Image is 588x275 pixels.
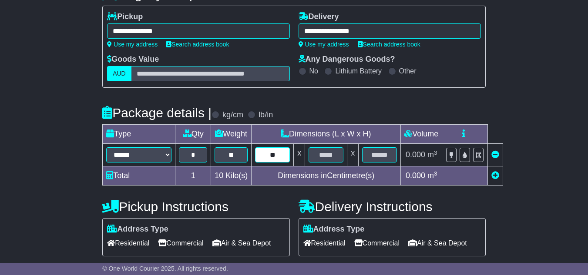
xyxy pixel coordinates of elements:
[399,67,417,75] label: Other
[434,149,437,156] sup: 3
[406,171,425,180] span: 0.000
[212,236,271,250] span: Air & Sea Depot
[107,41,158,48] a: Use my address
[299,41,349,48] a: Use my address
[408,236,467,250] span: Air & Sea Depot
[303,236,346,250] span: Residential
[107,236,149,250] span: Residential
[211,125,252,144] td: Weight
[102,265,228,272] span: © One World Courier 2025. All rights reserved.
[299,199,486,214] h4: Delivery Instructions
[303,225,365,234] label: Address Type
[107,225,168,234] label: Address Type
[299,55,395,64] label: Any Dangerous Goods?
[175,166,211,186] td: 1
[259,110,273,120] label: lb/in
[294,144,305,166] td: x
[252,125,401,144] td: Dimensions (L x W x H)
[427,171,437,180] span: m
[103,166,175,186] td: Total
[175,125,211,144] td: Qty
[211,166,252,186] td: Kilo(s)
[358,41,420,48] a: Search address book
[107,66,131,81] label: AUD
[335,67,382,75] label: Lithium Battery
[406,150,425,159] span: 0.000
[252,166,401,186] td: Dimensions in Centimetre(s)
[103,125,175,144] td: Type
[215,171,223,180] span: 10
[491,171,499,180] a: Add new item
[434,170,437,177] sup: 3
[309,67,318,75] label: No
[427,150,437,159] span: m
[158,236,203,250] span: Commercial
[107,55,159,64] label: Goods Value
[102,106,212,120] h4: Package details |
[491,150,499,159] a: Remove this item
[222,110,243,120] label: kg/cm
[401,125,442,144] td: Volume
[299,12,339,22] label: Delivery
[102,199,289,214] h4: Pickup Instructions
[107,12,143,22] label: Pickup
[166,41,229,48] a: Search address book
[347,144,359,166] td: x
[354,236,400,250] span: Commercial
